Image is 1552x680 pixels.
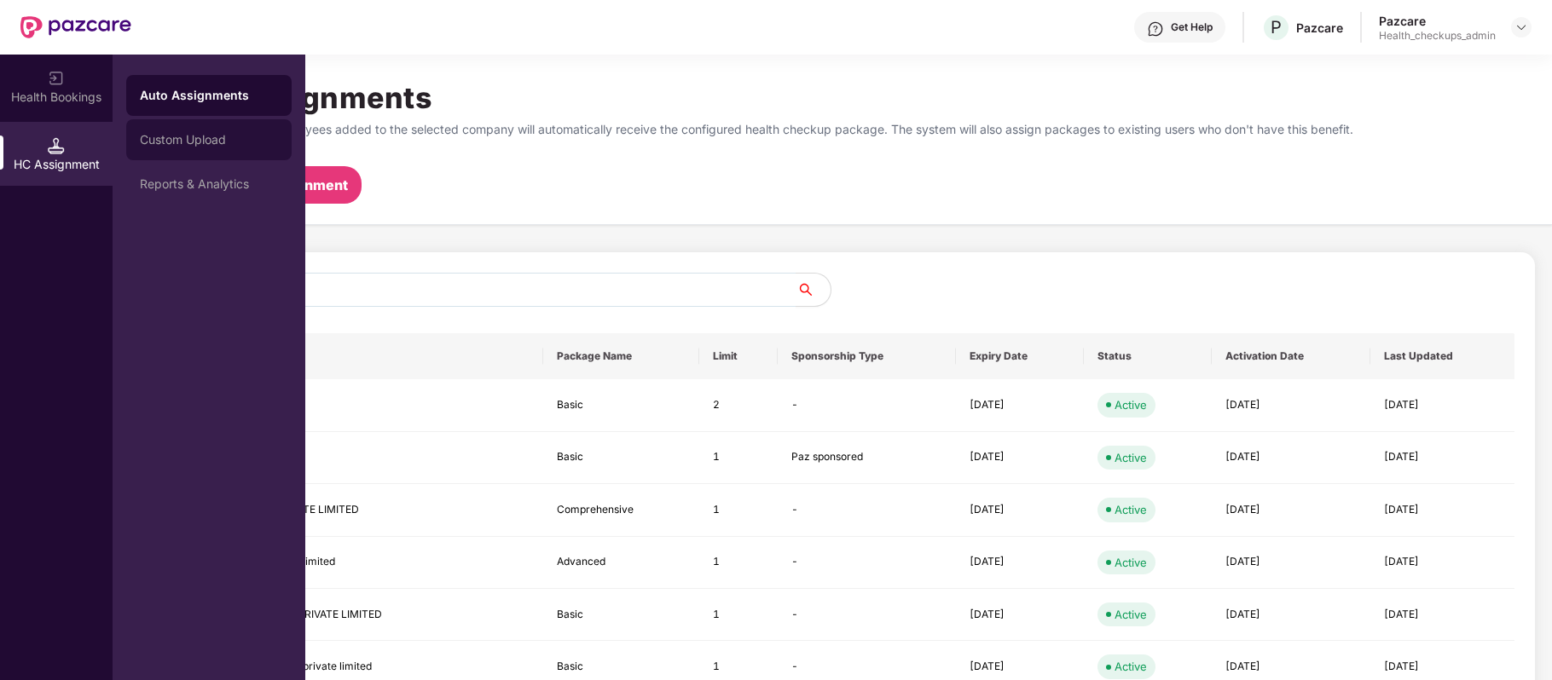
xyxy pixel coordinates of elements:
div: Custom Upload [140,133,278,147]
th: Limit [699,333,777,379]
div: Active [1115,501,1147,518]
p: When enabled, new employees added to the selected company will automatically receive the configur... [157,120,1508,139]
th: Expiry Date [956,333,1084,379]
td: [DATE] [1212,537,1370,589]
td: - [778,379,957,431]
td: [DATE] [1212,484,1370,536]
td: Advanced [543,537,699,589]
div: Pazcare [1296,20,1343,36]
div: Active [1115,606,1147,623]
td: Comprehensive [543,484,699,536]
img: svg+xml;base64,PHN2ZyB3aWR0aD0iMTQuNSIgaGVpZ2h0PSIxNC41IiB2aWV3Qm94PSIwIDAgMTYgMTYiIGZpbGw9Im5vbm... [48,137,65,154]
td: [DATE] [1370,484,1514,536]
td: - [778,484,957,536]
td: [DATE] [1370,432,1514,484]
img: svg+xml;base64,PHN2ZyBpZD0iRHJvcGRvd24tMzJ4MzIiIHhtbG5zPSJodHRwOi8vd3d3LnczLm9yZy8yMDAwL3N2ZyIgd2... [1514,20,1528,34]
td: [DATE] [956,484,1084,536]
div: Active [1115,658,1147,675]
button: search [796,273,831,307]
div: Reports & Analytics [140,177,278,191]
div: Active [1115,554,1147,571]
img: svg+xml;base64,PHN2ZyBpZD0iSGVscC0zMngzMiIgeG1sbnM9Imh0dHA6Ly93d3cudzMub3JnLzIwMDAvc3ZnIiB3aWR0aD... [1147,20,1164,37]
td: [DATE] [1212,432,1370,484]
td: [DATE] [956,432,1084,484]
td: Paz sponsored [778,432,957,484]
img: svg+xml;base64,PHN2ZyB3aWR0aD0iMjAiIGhlaWdodD0iMjAiIHZpZXdCb3g9IjAgMCAyMCAyMCIgZmlsbD0ibm9uZSIgeG... [48,70,65,87]
td: [PERSON_NAME] FINANCE PRIVATE LIMITED [150,589,543,641]
div: Health_checkups_admin [1379,29,1496,43]
span: P [1271,17,1282,37]
div: Pazcare [1379,13,1496,29]
th: Status [1084,333,1212,379]
td: CAPGRID SOLUTIONS PRIVATE LIMITED [150,484,543,536]
td: MindTickle [150,379,543,431]
td: [DATE] [1212,589,1370,641]
div: Get Help [1171,20,1213,34]
td: - [778,589,957,641]
h1: Auto Assignments [157,75,1508,120]
td: [DATE] [956,379,1084,431]
td: - [778,537,957,589]
div: Active [1115,396,1147,413]
td: [DATE] [1370,589,1514,641]
div: Active [1115,449,1147,466]
td: Basic [543,589,699,641]
td: [DATE] [956,537,1084,589]
td: [DATE] [1370,537,1514,589]
td: 1 [699,432,777,484]
td: Housr Technologies Private Limited [150,537,543,589]
td: [DATE] [1370,379,1514,431]
img: New Pazcare Logo [20,16,131,38]
td: 1 [699,589,777,641]
td: 2 [699,379,777,431]
td: CGI Test company [150,432,543,484]
td: 1 [699,484,777,536]
td: [DATE] [956,589,1084,641]
div: Auto Assignments [140,87,278,104]
th: Activation Date [1212,333,1370,379]
th: Last Updated [1370,333,1514,379]
td: Basic [543,379,699,431]
th: Sponsorship Type [778,333,957,379]
td: Basic [543,432,699,484]
th: Package Name [543,333,699,379]
span: search [796,283,831,297]
td: 1 [699,537,777,589]
th: Company Name [150,333,543,379]
td: [DATE] [1212,379,1370,431]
